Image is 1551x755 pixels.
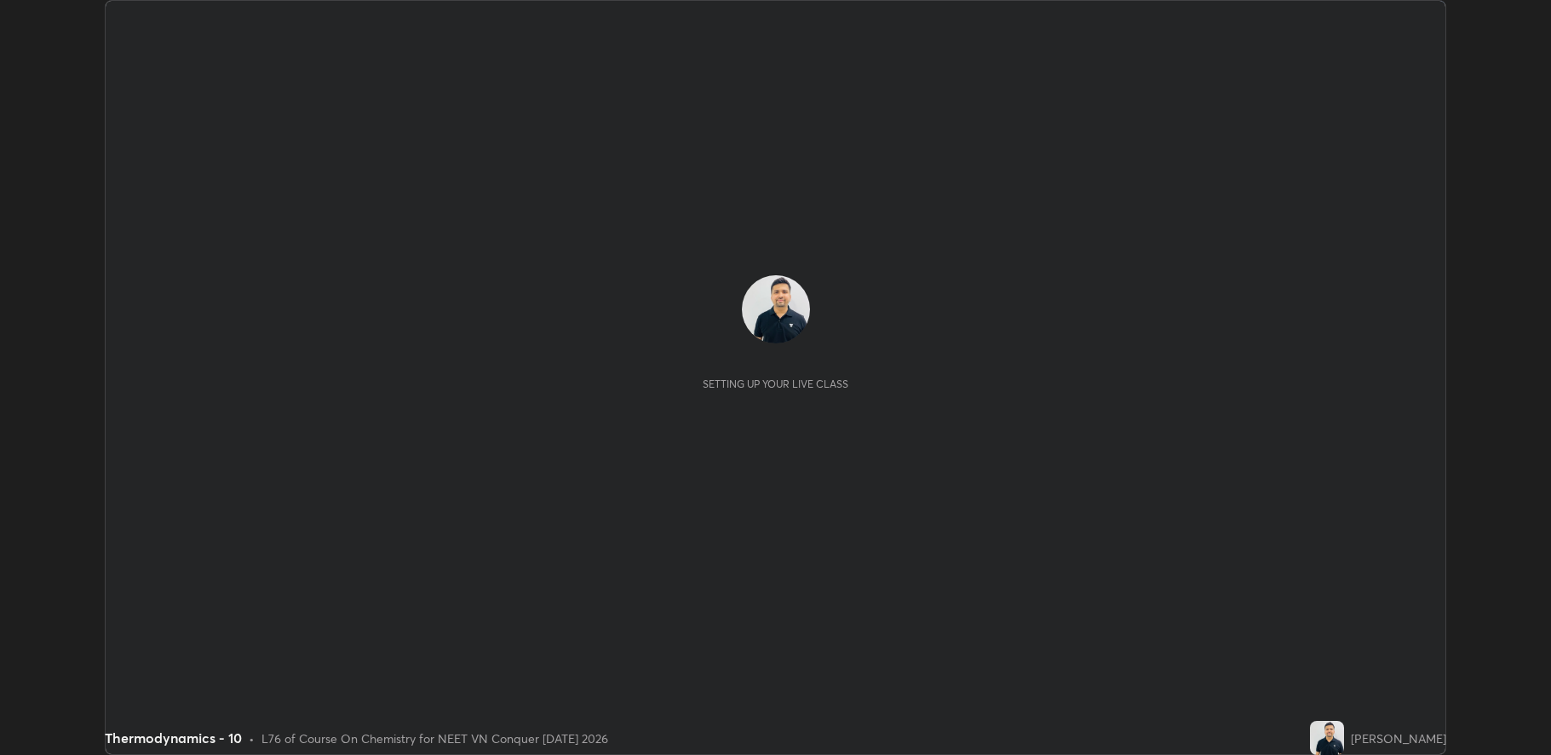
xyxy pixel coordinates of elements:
div: L76 of Course On Chemistry for NEET VN Conquer [DATE] 2026 [261,729,608,747]
img: e927d30ab56544b1a8df2beb4b11d745.jpg [742,275,810,343]
img: e927d30ab56544b1a8df2beb4b11d745.jpg [1310,721,1344,755]
div: Setting up your live class [703,377,848,390]
div: Thermodynamics - 10 [105,728,242,748]
div: [PERSON_NAME] [1351,729,1446,747]
div: • [249,729,255,747]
